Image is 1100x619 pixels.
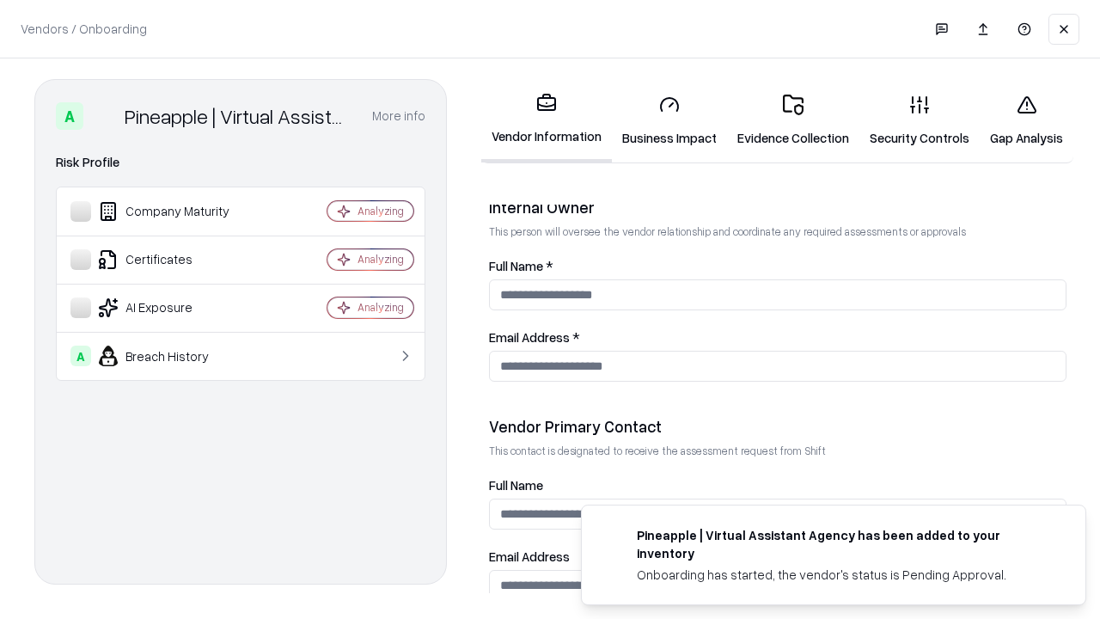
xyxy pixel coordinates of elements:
[125,102,351,130] div: Pineapple | Virtual Assistant Agency
[489,550,1066,563] label: Email Address
[489,197,1066,218] div: Internal Owner
[56,152,425,173] div: Risk Profile
[357,204,404,218] div: Analyzing
[489,444,1066,458] p: This contact is designated to receive the assessment request from Shift
[637,526,1044,562] div: Pineapple | Virtual Assistant Agency has been added to your inventory
[357,300,404,315] div: Analyzing
[70,249,276,270] div: Certificates
[489,416,1066,437] div: Vendor Primary Contact
[637,566,1044,584] div: Onboarding has started, the vendor's status is Pending Approval.
[489,479,1066,492] label: Full Name
[602,526,623,547] img: trypineapple.com
[70,297,276,318] div: AI Exposure
[21,20,147,38] p: Vendors / Onboarding
[70,346,91,366] div: A
[727,81,859,161] a: Evidence Collection
[357,252,404,267] div: Analyzing
[481,79,612,162] a: Vendor Information
[859,81,980,161] a: Security Controls
[489,331,1066,344] label: Email Address *
[489,260,1066,273] label: Full Name *
[90,102,118,130] img: Pineapple | Virtual Assistant Agency
[372,101,425,132] button: More info
[70,201,276,222] div: Company Maturity
[56,102,83,130] div: A
[70,346,276,366] div: Breach History
[980,81,1073,161] a: Gap Analysis
[489,224,1066,239] p: This person will oversee the vendor relationship and coordinate any required assessments or appro...
[612,81,727,161] a: Business Impact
